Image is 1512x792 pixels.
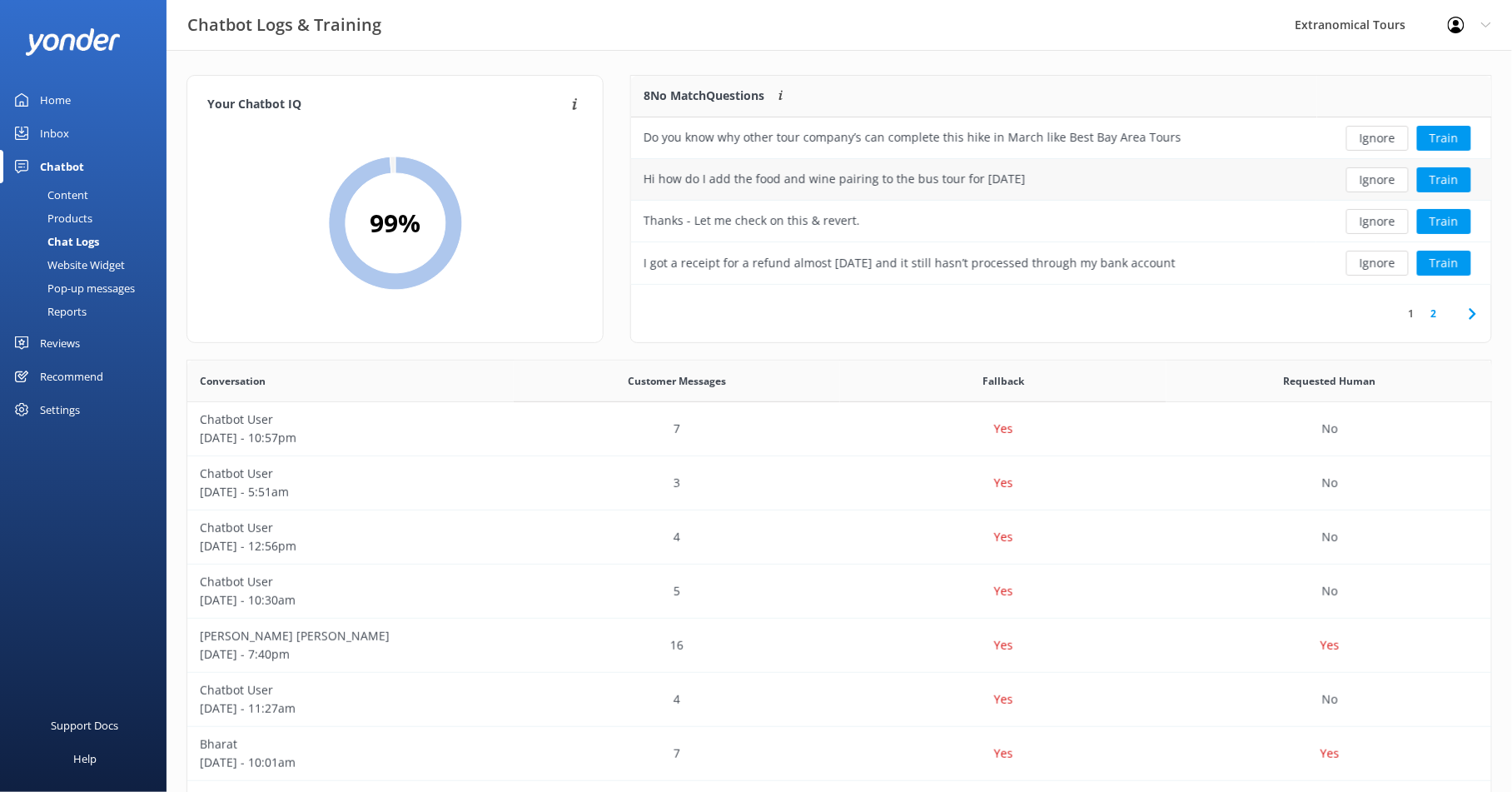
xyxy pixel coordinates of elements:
[644,170,1026,188] div: Hi how do I add the food and wine pairing to the bus tour for [DATE]
[674,690,680,709] p: 4
[994,582,1013,600] p: Yes
[631,201,1492,242] div: row
[10,230,99,253] div: Chat Logs
[994,745,1013,763] p: Yes
[200,573,501,591] p: Chatbot User
[1322,474,1338,492] p: No
[994,528,1013,546] p: Yes
[10,253,167,276] a: Website Widget
[40,360,103,393] div: Recommend
[994,420,1013,438] p: Yes
[52,709,119,742] div: Support Docs
[1322,582,1338,600] p: No
[10,207,167,230] a: Products
[994,474,1013,492] p: Yes
[200,645,501,664] p: [DATE] - 7:40pm
[1322,690,1338,709] p: No
[1284,373,1376,389] span: Requested Human
[674,528,680,546] p: 4
[1346,209,1409,234] button: Ignore
[10,183,167,207] a: Content
[200,591,501,610] p: [DATE] - 10:30am
[1417,126,1471,151] button: Train
[1417,209,1471,234] button: Train
[187,673,1493,727] div: row
[10,207,92,230] div: Products
[40,117,69,150] div: Inbox
[1346,251,1409,276] button: Ignore
[10,300,87,323] div: Reports
[631,117,1492,159] div: row
[644,254,1176,272] div: I got a receipt for a refund almost [DATE] and it still hasn’t processed through my bank account
[200,627,501,645] p: [PERSON_NAME] [PERSON_NAME]
[1321,636,1340,655] p: Yes
[10,253,125,276] div: Website Widget
[628,373,726,389] span: Customer Messages
[25,28,121,56] img: yonder-white-logo.png
[1417,167,1471,192] button: Train
[187,12,381,38] h3: Chatbot Logs & Training
[1423,306,1445,321] a: 2
[10,276,167,300] a: Pop-up messages
[40,83,71,117] div: Home
[200,754,501,772] p: [DATE] - 10:01am
[1346,126,1409,151] button: Ignore
[10,300,167,323] a: Reports
[644,87,764,105] p: 8 No Match Questions
[200,465,501,483] p: Chatbot User
[370,203,420,243] h2: 99 %
[200,411,501,429] p: Chatbot User
[631,159,1492,201] div: row
[187,402,1493,456] div: row
[10,230,167,253] a: Chat Logs
[674,582,680,600] p: 5
[10,183,88,207] div: Content
[674,474,680,492] p: 3
[644,128,1181,147] div: Do you know why other tour company’s can complete this hike in March like Best Bay Area Tours
[40,326,80,360] div: Reviews
[73,742,97,775] div: Help
[40,393,80,426] div: Settings
[200,537,501,555] p: [DATE] - 12:56pm
[187,511,1493,565] div: row
[674,420,680,438] p: 7
[1322,420,1338,438] p: No
[994,690,1013,709] p: Yes
[187,727,1493,781] div: row
[200,373,266,389] span: Conversation
[994,636,1013,655] p: Yes
[631,242,1492,284] div: row
[200,681,501,700] p: Chatbot User
[631,117,1492,284] div: grid
[674,745,680,763] p: 7
[10,276,135,300] div: Pop-up messages
[1400,306,1423,321] a: 1
[40,150,84,183] div: Chatbot
[982,373,1024,389] span: Fallback
[200,700,501,718] p: [DATE] - 11:27am
[187,456,1493,511] div: row
[200,483,501,501] p: [DATE] - 5:51am
[1321,745,1340,763] p: Yes
[187,619,1493,673] div: row
[207,96,567,114] h4: Your Chatbot IQ
[1417,251,1471,276] button: Train
[1346,167,1409,192] button: Ignore
[670,636,684,655] p: 16
[187,565,1493,619] div: row
[644,212,860,230] div: Thanks - Let me check on this & revert.
[200,519,501,537] p: Chatbot User
[200,429,501,447] p: [DATE] - 10:57pm
[1322,528,1338,546] p: No
[200,735,501,754] p: Bharat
